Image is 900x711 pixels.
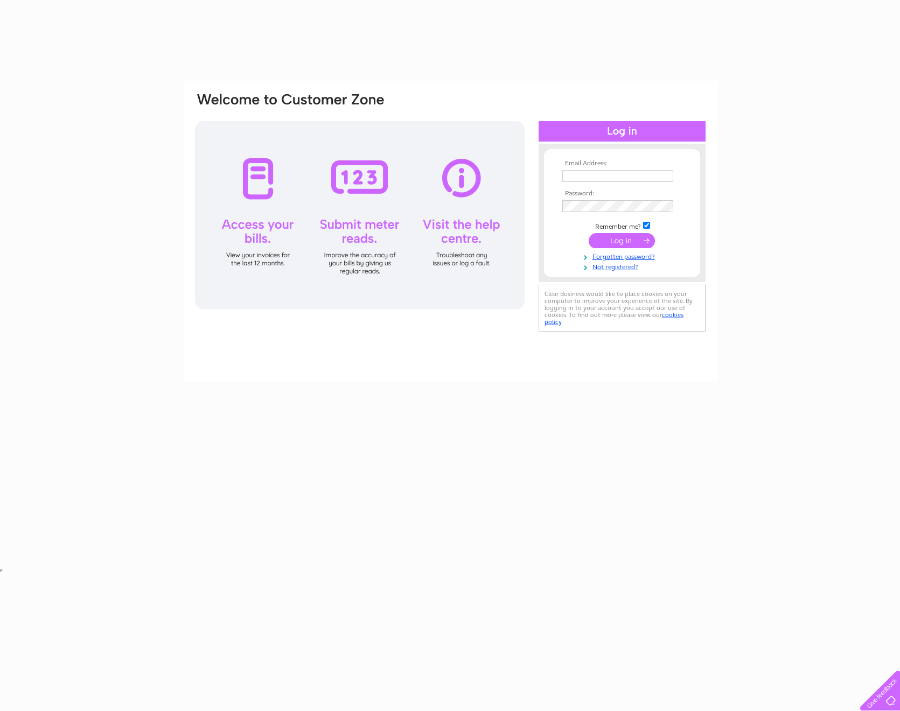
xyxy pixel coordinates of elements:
[560,160,685,167] th: Email Address:
[539,285,706,332] div: Clear Business would like to place cookies on your computer to improve your experience of the sit...
[562,261,685,271] a: Not registered?
[562,251,685,261] a: Forgotten password?
[589,233,655,248] input: Submit
[560,190,685,198] th: Password:
[560,220,685,231] td: Remember me?
[545,311,683,326] a: cookies policy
